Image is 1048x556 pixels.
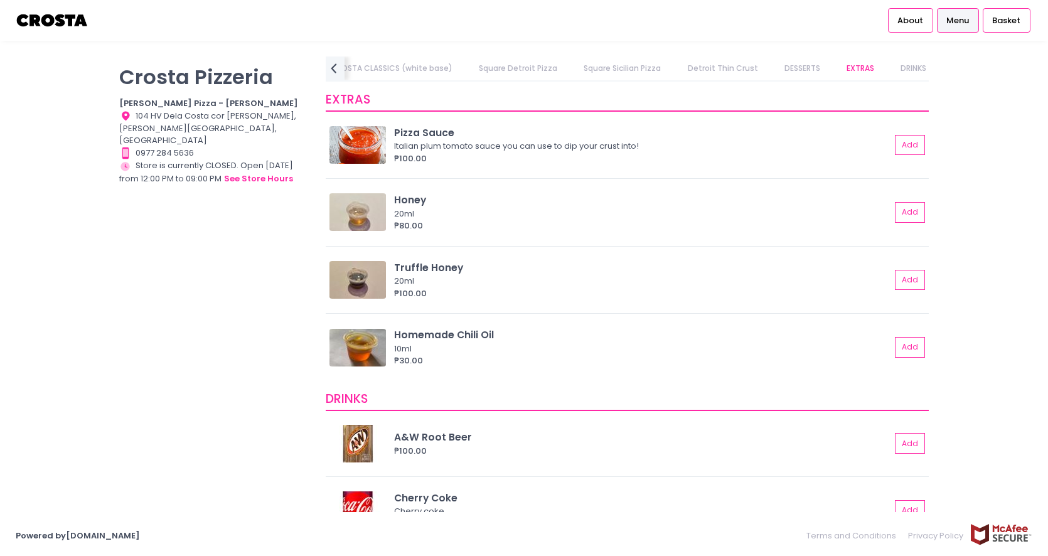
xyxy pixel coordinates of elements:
img: Truffle Honey [329,261,386,299]
a: DRINKS [889,56,939,80]
div: Italian plum tomato sauce you can use to dip your crust into! [394,140,887,152]
span: Menu [946,14,969,27]
img: mcafee-secure [970,523,1032,545]
a: Square Sicilian Pizza [572,56,673,80]
div: A&W Root Beer [394,430,890,444]
span: EXTRAS [326,91,370,108]
button: Add [895,202,925,223]
img: logo [16,9,89,31]
div: Honey [394,193,890,207]
div: 0977 284 5636 [119,147,310,159]
span: DRINKS [326,390,368,407]
div: Cherry coke [394,505,887,518]
div: Truffle Honey [394,260,890,275]
div: ₱100.00 [394,445,890,457]
button: Add [895,500,925,521]
a: Powered by[DOMAIN_NAME] [16,530,140,542]
img: Cherry Coke [329,491,386,529]
button: Add [895,433,925,454]
img: Pizza Sauce [329,126,386,164]
img: Honey [329,193,386,231]
div: Homemade Chili Oil [394,328,890,342]
div: ₱30.00 [394,355,890,367]
a: DESSERTS [772,56,832,80]
a: EXTRAS [835,56,887,80]
button: see store hours [223,172,294,186]
a: Privacy Policy [902,523,970,548]
div: Store is currently CLOSED. Open [DATE] from 12:00 PM to 09:00 PM [119,159,310,186]
img: Homemade Chili Oil [329,329,386,366]
a: Terms and Conditions [806,523,902,548]
img: A&W Root Beer [329,425,386,462]
div: 20ml [394,275,887,287]
div: Cherry Coke [394,491,890,505]
button: Add [895,270,925,291]
div: 20ml [394,208,887,220]
div: Pizza Sauce [394,126,890,140]
div: 10ml [394,343,887,355]
div: ₱80.00 [394,220,890,232]
button: Add [895,337,925,358]
a: Menu [937,8,979,32]
a: About [888,8,933,32]
button: Add [895,135,925,156]
a: CROSTA CLASSICS (white base) [318,56,464,80]
div: 104 HV Dela Costa cor [PERSON_NAME], [PERSON_NAME][GEOGRAPHIC_DATA], [GEOGRAPHIC_DATA] [119,110,310,147]
span: Basket [992,14,1020,27]
div: ₱100.00 [394,287,890,300]
p: Crosta Pizzeria [119,65,310,89]
b: [PERSON_NAME] Pizza - [PERSON_NAME] [119,97,298,109]
a: Square Detroit Pizza [467,56,570,80]
a: Detroit Thin Crust [675,56,770,80]
span: About [897,14,923,27]
div: ₱100.00 [394,152,890,165]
